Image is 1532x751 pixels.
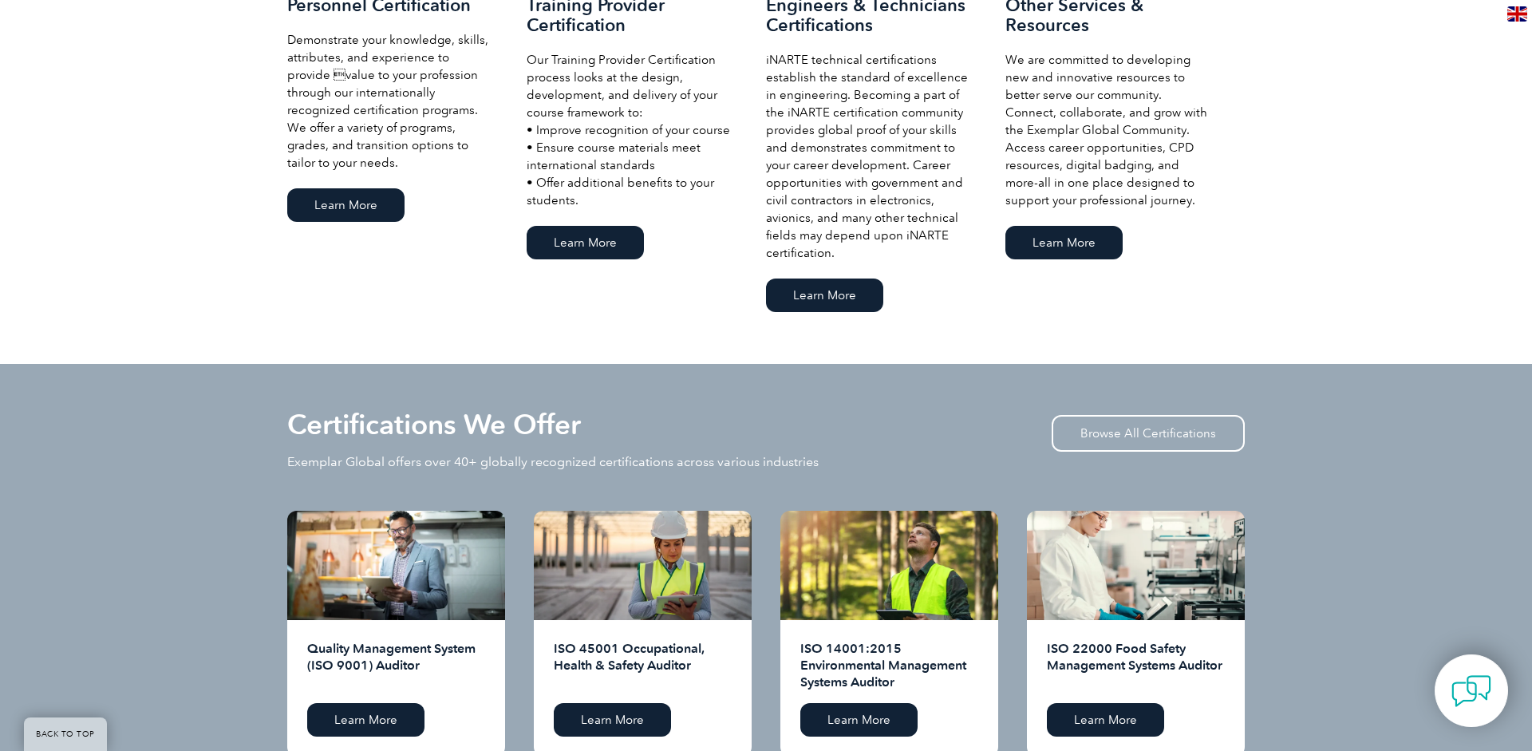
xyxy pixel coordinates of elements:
a: BACK TO TOP [24,717,107,751]
h2: ISO 45001 Occupational, Health & Safety Auditor [554,640,732,691]
p: Our Training Provider Certification process looks at the design, development, and delivery of you... [527,51,734,209]
a: Learn More [287,188,405,222]
a: Browse All Certifications [1052,415,1245,452]
a: Learn More [800,703,918,737]
p: Exemplar Global offers over 40+ globally recognized certifications across various industries [287,453,819,471]
img: contact-chat.png [1451,671,1491,711]
h2: ISO 14001:2015 Environmental Management Systems Auditor [800,640,978,691]
a: Learn More [307,703,424,737]
a: Learn More [554,703,671,737]
a: Learn More [1005,226,1123,259]
h2: ISO 22000 Food Safety Management Systems Auditor [1047,640,1225,691]
p: Demonstrate your knowledge, skills, attributes, and experience to provide value to your professi... [287,31,495,172]
a: Learn More [766,279,883,312]
h2: Certifications We Offer [287,412,581,437]
img: en [1507,6,1527,22]
h2: Quality Management System (ISO 9001) Auditor [307,640,485,691]
a: Learn More [527,226,644,259]
p: iNARTE technical certifications establish the standard of excellence in engineering. Becoming a p... [766,51,973,262]
p: We are committed to developing new and innovative resources to better serve our community. Connec... [1005,51,1213,209]
a: Learn More [1047,703,1164,737]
